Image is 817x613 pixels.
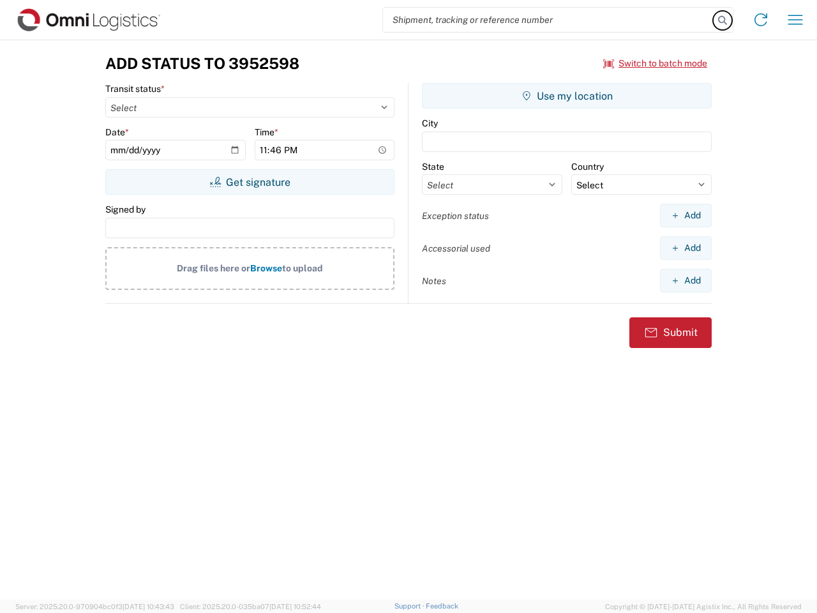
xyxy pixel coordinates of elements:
[177,263,250,273] span: Drag files here or
[422,83,712,109] button: Use my location
[629,317,712,348] button: Submit
[105,204,146,215] label: Signed by
[282,263,323,273] span: to upload
[269,603,321,610] span: [DATE] 10:52:44
[422,275,446,287] label: Notes
[571,161,604,172] label: Country
[383,8,714,32] input: Shipment, tracking or reference number
[105,83,165,95] label: Transit status
[180,603,321,610] span: Client: 2025.20.0-035ba07
[250,263,282,273] span: Browse
[394,602,426,610] a: Support
[426,602,458,610] a: Feedback
[105,169,394,195] button: Get signature
[105,126,129,138] label: Date
[422,161,444,172] label: State
[105,54,299,73] h3: Add Status to 3952598
[660,204,712,227] button: Add
[660,236,712,260] button: Add
[123,603,174,610] span: [DATE] 10:43:43
[660,269,712,292] button: Add
[422,243,490,254] label: Accessorial used
[15,603,174,610] span: Server: 2025.20.0-970904bc0f3
[255,126,278,138] label: Time
[422,117,438,129] label: City
[605,601,802,612] span: Copyright © [DATE]-[DATE] Agistix Inc., All Rights Reserved
[603,53,707,74] button: Switch to batch mode
[422,210,489,222] label: Exception status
